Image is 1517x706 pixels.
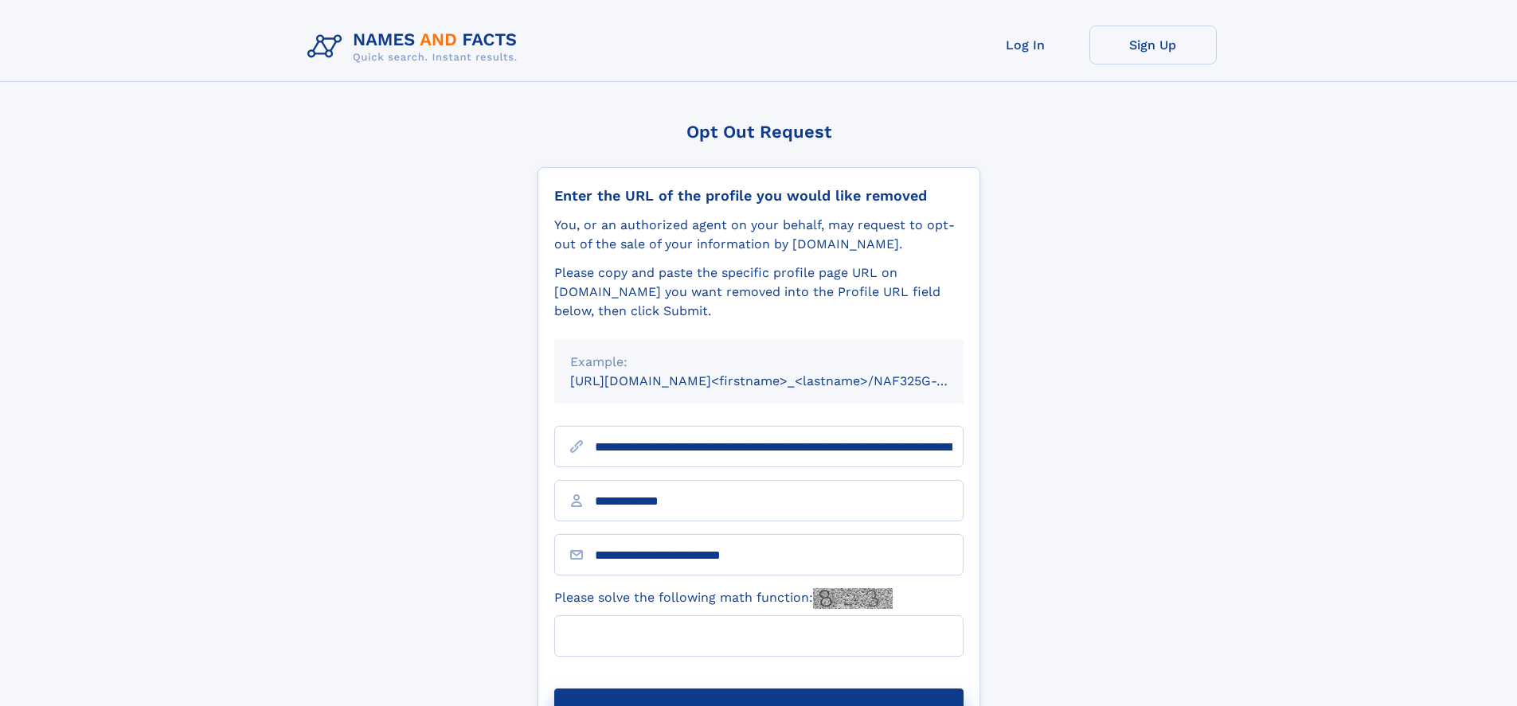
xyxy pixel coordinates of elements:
[301,25,530,68] img: Logo Names and Facts
[554,216,964,254] div: You, or an authorized agent on your behalf, may request to opt-out of the sale of your informatio...
[570,353,948,372] div: Example:
[1089,25,1217,64] a: Sign Up
[538,122,980,142] div: Opt Out Request
[570,373,994,388] small: [URL][DOMAIN_NAME]<firstname>_<lastname>/NAF325G-xxxxxxxx
[554,263,964,321] div: Please copy and paste the specific profile page URL on [DOMAIN_NAME] you want removed into the Pr...
[554,588,893,609] label: Please solve the following math function:
[554,187,964,205] div: Enter the URL of the profile you would like removed
[962,25,1089,64] a: Log In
